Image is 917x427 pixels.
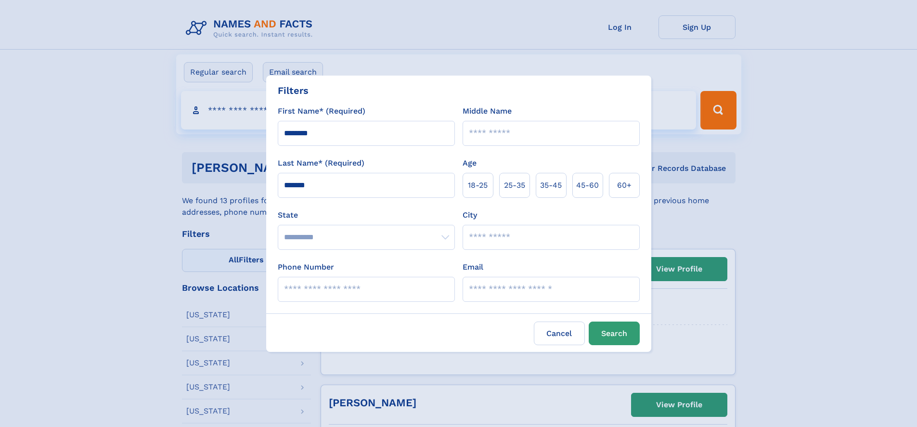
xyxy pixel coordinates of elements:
[463,209,477,221] label: City
[278,105,365,117] label: First Name* (Required)
[540,180,562,191] span: 35‑45
[468,180,488,191] span: 18‑25
[617,180,632,191] span: 60+
[278,157,364,169] label: Last Name* (Required)
[463,157,477,169] label: Age
[534,322,585,345] label: Cancel
[278,209,455,221] label: State
[576,180,599,191] span: 45‑60
[278,83,309,98] div: Filters
[463,261,483,273] label: Email
[504,180,525,191] span: 25‑35
[463,105,512,117] label: Middle Name
[589,322,640,345] button: Search
[278,261,334,273] label: Phone Number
